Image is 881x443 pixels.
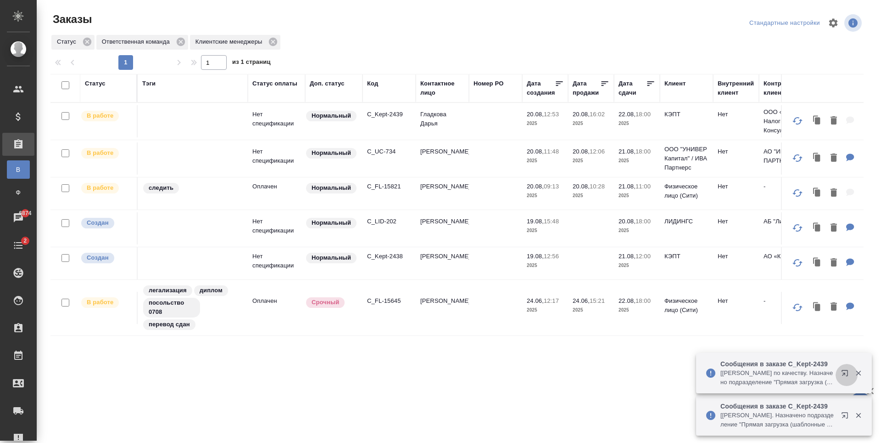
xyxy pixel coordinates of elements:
[527,297,544,304] p: 24.06,
[367,110,411,119] p: C_Kept-2439
[312,218,351,227] p: Нормальный
[87,298,113,307] p: В работе
[809,298,826,317] button: Клонировать
[527,119,563,128] p: 2025
[718,147,754,156] p: Нет
[826,184,842,203] button: Удалить
[786,147,809,169] button: Обновить
[527,148,544,155] p: 20.08,
[544,148,559,155] p: 11:48
[367,252,411,261] p: C_Kept-2438
[416,142,469,175] td: [PERSON_NAME]
[619,119,655,128] p: 2025
[142,79,156,88] div: Тэги
[573,297,590,304] p: 24.06,
[87,111,113,120] p: В работе
[826,298,842,317] button: Удалить
[305,182,358,194] div: Статус по умолчанию для стандартных заказов
[102,37,173,46] p: Ответственная команда
[527,191,563,200] p: 2025
[619,253,636,260] p: 21.08,
[619,79,646,97] div: Дата сдачи
[636,297,651,304] p: 18:00
[11,188,25,197] span: Ф
[527,261,563,270] p: 2025
[764,252,808,261] p: АО «Кэпт»
[764,182,808,191] p: -
[664,217,708,226] p: ЛИДИНГС
[764,217,808,226] p: АБ "Лидингс"
[619,226,655,235] p: 2025
[619,191,655,200] p: 2025
[809,149,826,168] button: Клонировать
[80,252,132,264] div: Выставляется автоматически при создании заказа
[636,253,651,260] p: 12:00
[87,183,113,193] p: В работе
[664,145,708,172] p: ООО "УНИВЕР Капитал" / ИВА Партнерс
[836,364,858,386] button: Открыть в новой вкладке
[474,79,503,88] div: Номер PO
[149,320,190,329] p: перевод сдан
[252,79,297,88] div: Статус оплаты
[619,218,636,225] p: 20.08,
[720,369,835,387] p: [[PERSON_NAME] по качеству. Назначено подразделение "Прямая загрузка (шаблонные документы)"
[809,112,826,131] button: Клонировать
[190,35,281,50] div: Клиентские менеджеры
[720,411,835,429] p: [[PERSON_NAME]. Назначено подразделение "Прямая загрузка (шаблонные документы)"
[142,182,243,194] div: следить
[13,209,37,218] span: 6874
[619,306,655,315] p: 2025
[416,177,469,210] td: [PERSON_NAME]
[248,177,305,210] td: Оплачен
[809,254,826,273] button: Клонировать
[849,369,868,377] button: Закрыть
[619,156,655,165] p: 2025
[142,284,243,331] div: легализация, диплом, посольство 0708, перевод сдан
[85,79,106,88] div: Статус
[149,183,173,193] p: следить
[80,217,132,229] div: Выставляется автоматически при создании заказа
[87,148,113,158] p: В работе
[248,292,305,324] td: Оплачен
[590,183,605,190] p: 10:28
[826,219,842,238] button: Удалить
[305,110,358,122] div: Статус по умолчанию для стандартных заказов
[544,297,559,304] p: 12:17
[573,79,600,97] div: Дата продажи
[195,37,266,46] p: Клиентские менеджеры
[527,306,563,315] p: 2025
[80,296,132,309] div: Выставляет ПМ после принятия заказа от КМа
[636,148,651,155] p: 18:00
[573,111,590,118] p: 20.08,
[248,247,305,279] td: Нет спецификации
[18,236,32,245] span: 2
[849,411,868,420] button: Закрыть
[786,110,809,132] button: Обновить
[619,111,636,118] p: 22.08,
[416,292,469,324] td: [PERSON_NAME]
[544,218,559,225] p: 15:48
[619,183,636,190] p: 21.08,
[809,184,826,203] button: Клонировать
[80,182,132,194] div: Выставляет ПМ после принятия заказа от КМа
[664,252,708,261] p: КЭПТ
[312,183,351,193] p: Нормальный
[573,156,609,165] p: 2025
[527,226,563,235] p: 2025
[619,297,636,304] p: 22.08,
[305,217,358,229] div: Статус по умолчанию для стандартных заказов
[87,218,109,227] p: Создан
[573,148,590,155] p: 20.08,
[809,219,826,238] button: Клонировать
[573,183,590,190] p: 20.08,
[312,148,351,158] p: Нормальный
[312,253,351,262] p: Нормальный
[149,298,195,317] p: посольство 0708
[544,253,559,260] p: 12:56
[544,111,559,118] p: 12:53
[836,406,858,428] button: Открыть в новой вкладке
[416,105,469,137] td: Гладкова Дарья
[248,105,305,137] td: Нет спецификации
[200,286,223,295] p: диплом
[367,217,411,226] p: C_LID-202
